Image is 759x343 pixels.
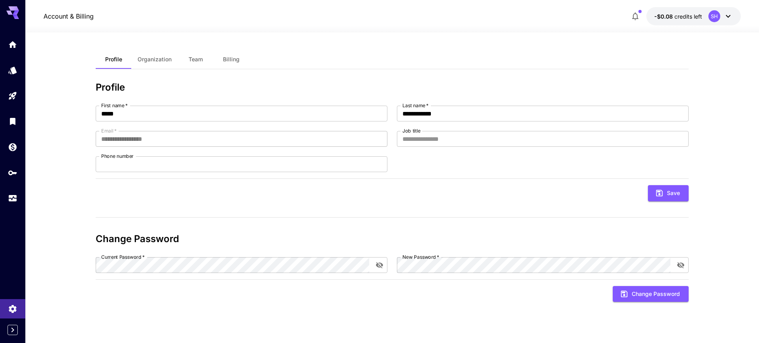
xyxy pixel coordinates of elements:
div: Wallet [8,142,17,152]
div: Settings [8,304,17,314]
button: Expand sidebar [8,325,18,335]
div: API Keys [8,168,17,178]
h3: Profile [96,82,689,93]
span: -$0.08 [654,13,674,20]
label: Job title [402,127,421,134]
label: First name [101,102,128,109]
a: Account & Billing [43,11,94,21]
span: Billing [223,56,240,63]
label: Current Password [101,254,145,260]
span: credits left [674,13,702,20]
h3: Change Password [96,233,689,244]
button: Change Password [613,286,689,302]
label: Phone number [101,153,134,159]
span: Organization [138,56,172,63]
button: Save [648,185,689,201]
nav: breadcrumb [43,11,94,21]
button: toggle password visibility [674,258,688,272]
div: Usage [8,193,17,203]
label: Email [101,127,117,134]
label: Last name [402,102,429,109]
span: Profile [105,56,122,63]
span: Team [189,56,203,63]
div: SH [708,10,720,22]
div: Models [8,65,17,75]
div: Playground [8,91,17,101]
div: Library [8,116,17,126]
div: -$0.0801 [654,12,702,21]
label: New Password [402,254,439,260]
div: Home [8,40,17,49]
button: toggle password visibility [372,258,387,272]
button: -$0.0801SH [646,7,741,25]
